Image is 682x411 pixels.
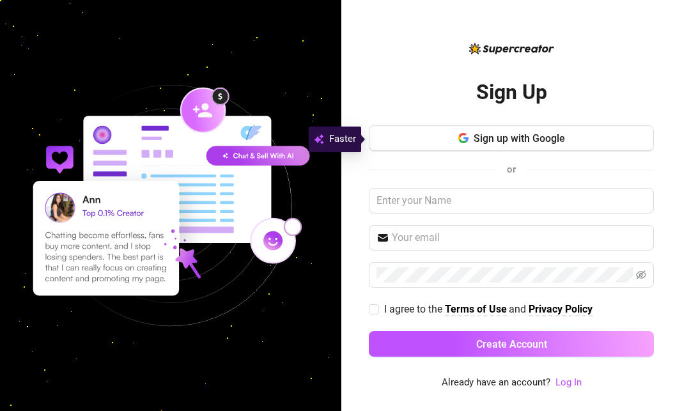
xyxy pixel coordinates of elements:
input: Your email [392,230,646,245]
button: Sign up with Google [369,125,654,151]
a: Log In [555,376,582,388]
a: Log In [555,375,582,391]
span: Already have an account? [442,375,550,391]
a: Privacy Policy [529,303,593,316]
strong: Privacy Policy [529,303,593,315]
span: or [507,164,516,175]
a: Terms of Use [445,303,507,316]
span: Create Account [476,338,547,350]
strong: Terms of Use [445,303,507,315]
span: eye-invisible [636,270,646,280]
h2: Sign Up [476,79,547,105]
span: I agree to the [384,303,445,315]
img: logo-BBDzfeDw.svg [469,43,554,54]
input: Enter your Name [369,188,654,213]
span: and [509,303,529,315]
button: Create Account [369,331,654,357]
img: svg%3e [314,132,324,147]
span: Faster [329,132,356,147]
span: Sign up with Google [474,132,565,144]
